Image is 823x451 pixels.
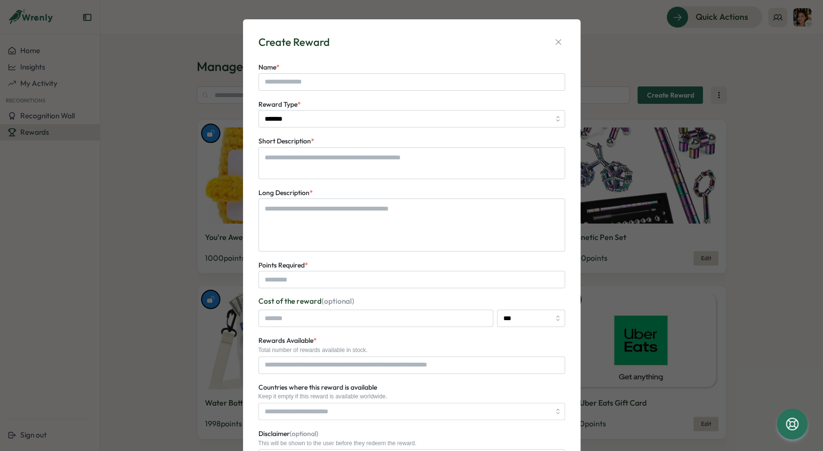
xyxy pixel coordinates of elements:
label: Reward Type [258,99,301,110]
label: Rewards Available [258,336,317,346]
label: Countries where this reward is available [258,382,377,393]
p: Cost of the reward [258,296,565,307]
div: Create Reward [258,35,330,50]
label: Points Required [258,260,308,271]
span: Disclaimer [258,429,318,438]
span: (optional) [322,296,354,306]
div: Keep it empty if this reward is available worldwide. [258,393,565,400]
label: Name [258,62,280,73]
div: This will be shown to the user before they redeem the reward. [258,440,565,447]
label: Long Description [258,188,313,198]
span: (optional) [290,429,318,438]
div: Total number of rewards available in stock. [258,347,565,353]
label: Short Description [258,136,314,147]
